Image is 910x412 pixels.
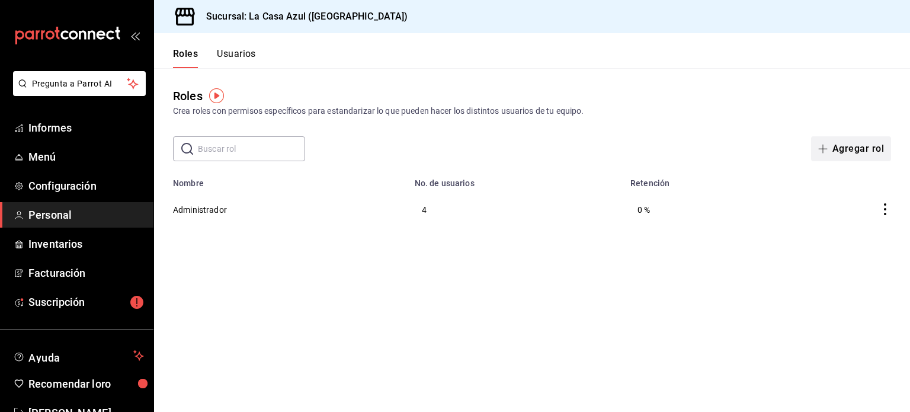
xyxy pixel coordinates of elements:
a: Pregunta a Parrot AI [8,86,146,98]
font: No. de usuarios [415,179,475,189]
button: Agregar rol [811,136,891,161]
font: Recomendar loro [28,378,111,390]
button: comportamiento [879,203,891,215]
font: Personal [28,209,72,221]
font: Usuarios [217,48,256,59]
font: Agregar rol [832,143,884,154]
font: Roles [173,89,203,103]
font: 0 % [637,205,650,215]
font: Pregunta a Parrot AI [32,79,113,88]
font: Menú [28,151,56,163]
font: Roles [173,48,198,59]
font: Informes [28,122,72,134]
font: Crea roles con permisos específicos para estandarizar lo que pueden hacer los distintos usuarios ... [173,106,584,116]
font: Inventarios [28,238,82,250]
font: Suscripción [28,296,85,308]
font: Sucursal: La Casa Azul ([GEOGRAPHIC_DATA]) [206,11,408,22]
font: Facturación [28,267,85,279]
font: Configuración [28,180,97,192]
font: Ayuda [28,352,60,364]
font: Nombre [173,179,204,189]
button: Pregunta a Parrot AI [13,71,146,96]
font: Retención [630,179,669,189]
div: pestañas de navegación [173,47,256,68]
img: Marcador de información sobre herramientas [209,88,224,103]
font: 4 [422,205,427,215]
button: Administrador [173,203,227,216]
font: Administrador [173,205,227,215]
button: abrir_cajón_menú [130,31,140,40]
input: Buscar rol [198,137,305,161]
